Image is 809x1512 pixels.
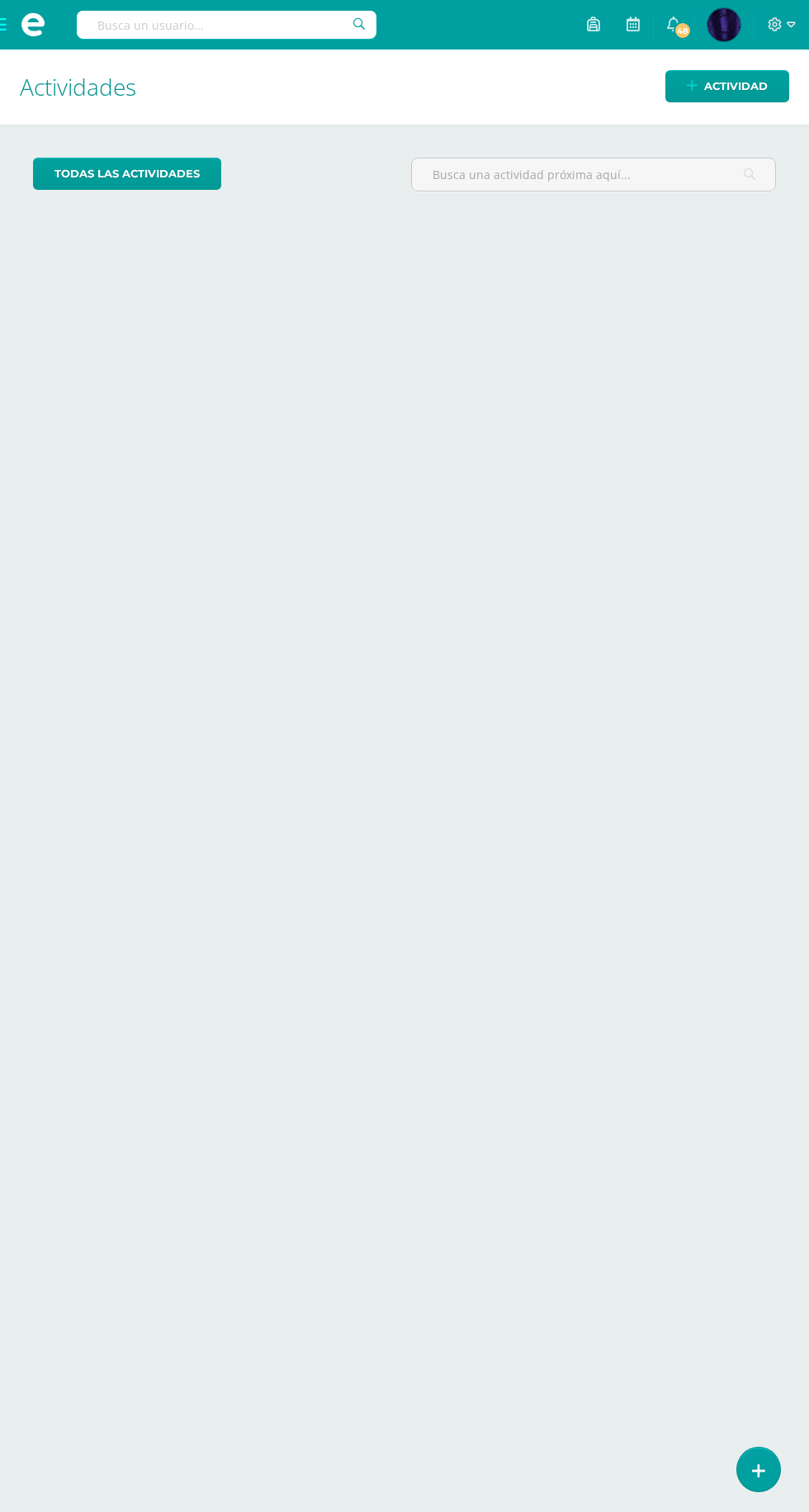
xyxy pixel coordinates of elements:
input: Busca un usuario... [77,11,376,39]
h1: Actividades [20,50,789,125]
input: Busca una actividad próxima aquí... [412,158,775,191]
a: Actividad [665,70,789,102]
img: d8752ea66dfd2e037935eb749bd91489.png [707,8,740,41]
a: todas las Actividades [33,158,221,190]
span: 48 [674,21,692,40]
span: Actividad [704,71,768,102]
